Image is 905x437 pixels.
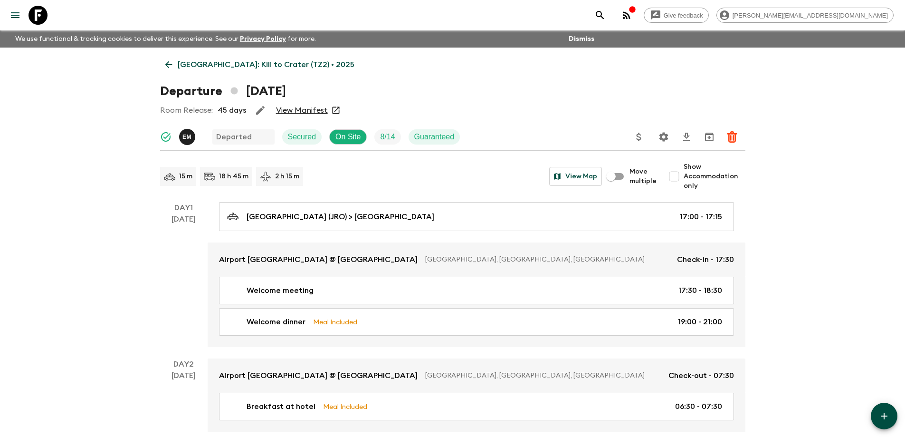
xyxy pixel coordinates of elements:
[160,359,208,370] p: Day 2
[208,243,745,277] a: Airport [GEOGRAPHIC_DATA] @ [GEOGRAPHIC_DATA][GEOGRAPHIC_DATA], [GEOGRAPHIC_DATA], [GEOGRAPHIC_DA...
[380,131,395,143] p: 8 / 14
[678,316,722,328] p: 19:00 - 21:00
[247,285,314,296] p: Welcome meeting
[313,317,357,327] p: Meal Included
[425,255,669,264] p: [GEOGRAPHIC_DATA], [GEOGRAPHIC_DATA], [GEOGRAPHIC_DATA]
[171,214,196,347] div: [DATE]
[414,131,455,143] p: Guaranteed
[219,308,734,336] a: Welcome dinnerMeal Included19:00 - 21:00
[11,30,320,48] p: We use functional & tracking cookies to deliver this experience. See our for more.
[677,254,734,265] p: Check-in - 17:30
[275,172,299,181] p: 2 h 15 m
[282,129,322,145] div: Secured
[727,12,893,19] span: [PERSON_NAME][EMAIL_ADDRESS][DOMAIN_NAME]
[716,8,894,23] div: [PERSON_NAME][EMAIL_ADDRESS][DOMAIN_NAME]
[288,131,316,143] p: Secured
[684,162,745,191] span: Show Accommodation only
[654,127,673,146] button: Settings
[218,105,246,116] p: 45 days
[658,12,708,19] span: Give feedback
[323,401,367,412] p: Meal Included
[247,401,315,412] p: Breakfast at hotel
[644,8,709,23] a: Give feedback
[668,370,734,381] p: Check-out - 07:30
[219,202,734,231] a: [GEOGRAPHIC_DATA] (JRO) > [GEOGRAPHIC_DATA]17:00 - 17:15
[591,6,610,25] button: search adventures
[160,105,213,116] p: Room Release:
[680,211,722,223] p: 17:00 - 17:15
[678,285,722,296] p: 17:30 - 18:30
[160,82,286,101] h1: Departure [DATE]
[329,129,367,145] div: On Site
[160,131,171,143] svg: Synced Successfully
[629,127,648,146] button: Update Price, Early Bird Discount and Costs
[240,36,286,42] a: Privacy Policy
[677,127,696,146] button: Download CSV
[219,370,418,381] p: Airport [GEOGRAPHIC_DATA] @ [GEOGRAPHIC_DATA]
[216,131,252,143] p: Departed
[629,167,657,186] span: Move multiple
[247,316,305,328] p: Welcome dinner
[160,202,208,214] p: Day 1
[549,167,602,186] button: View Map
[700,127,719,146] button: Archive (Completed, Cancelled or Unsynced Departures only)
[160,55,360,74] a: [GEOGRAPHIC_DATA]: Kili to Crater (TZ2) • 2025
[723,127,742,146] button: Delete
[219,254,418,265] p: Airport [GEOGRAPHIC_DATA] @ [GEOGRAPHIC_DATA]
[374,129,400,145] div: Trip Fill
[276,106,328,115] a: View Manifest
[675,401,722,412] p: 06:30 - 07:30
[219,172,248,181] p: 18 h 45 m
[219,277,734,304] a: Welcome meeting17:30 - 18:30
[178,59,354,70] p: [GEOGRAPHIC_DATA]: Kili to Crater (TZ2) • 2025
[208,359,745,393] a: Airport [GEOGRAPHIC_DATA] @ [GEOGRAPHIC_DATA][GEOGRAPHIC_DATA], [GEOGRAPHIC_DATA], [GEOGRAPHIC_DA...
[335,131,361,143] p: On Site
[247,211,434,223] p: [GEOGRAPHIC_DATA] (JRO) > [GEOGRAPHIC_DATA]
[566,32,597,46] button: Dismiss
[179,172,192,181] p: 15 m
[219,393,734,420] a: Breakfast at hotelMeal Included06:30 - 07:30
[425,371,661,380] p: [GEOGRAPHIC_DATA], [GEOGRAPHIC_DATA], [GEOGRAPHIC_DATA]
[179,132,197,139] span: Emanuel Munisi
[6,6,25,25] button: menu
